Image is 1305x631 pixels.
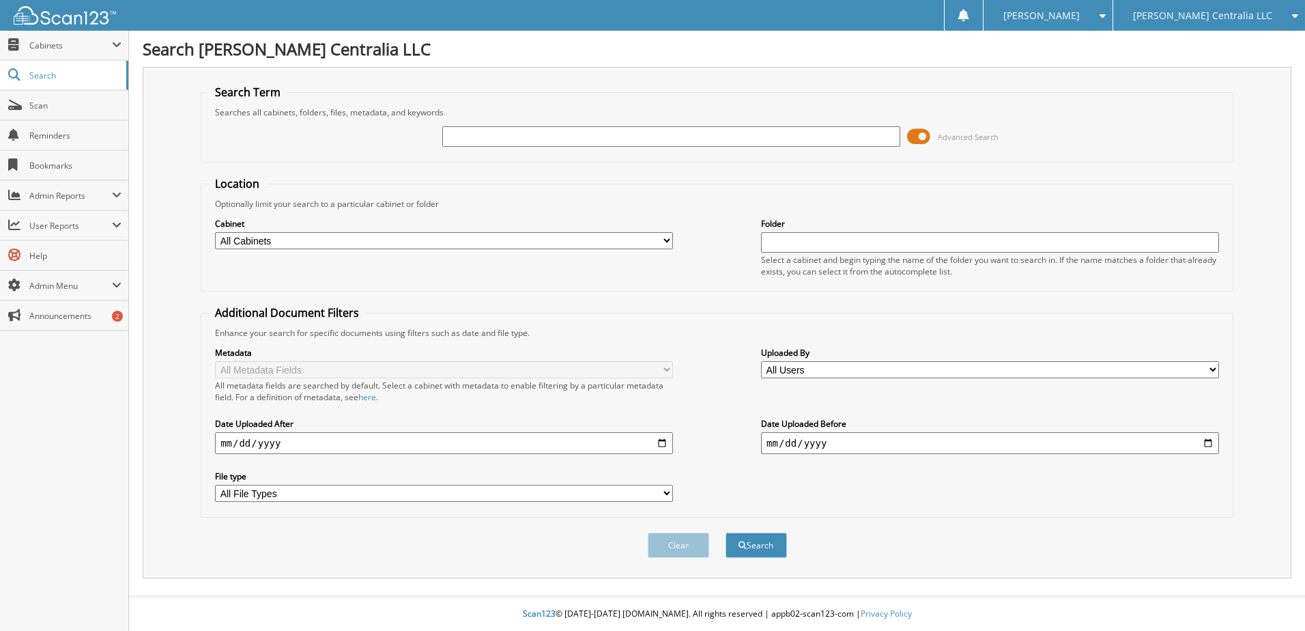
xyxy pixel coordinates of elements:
[358,391,376,403] a: here
[761,418,1219,430] label: Date Uploaded Before
[29,280,112,292] span: Admin Menu
[208,198,1226,210] div: Optionally limit your search to a particular cabinet or folder
[29,310,121,322] span: Announcements
[29,250,121,262] span: Help
[208,305,366,320] legend: Additional Document Filters
[761,347,1219,359] label: Uploaded By
[648,533,709,558] button: Clear
[208,85,287,100] legend: Search Term
[29,70,119,81] span: Search
[29,100,121,111] span: Scan
[1133,12,1272,20] span: [PERSON_NAME] Centralia LLC
[29,220,112,232] span: User Reports
[29,160,121,171] span: Bookmarks
[861,608,912,619] a: Privacy Policy
[129,598,1305,631] div: © [DATE]-[DATE] [DOMAIN_NAME]. All rights reserved | appb02-scan123-com |
[29,190,112,201] span: Admin Reports
[215,218,673,229] label: Cabinet
[208,107,1226,118] div: Searches all cabinets, folders, files, metadata, and keywords
[215,471,673,482] label: File type
[143,38,1291,60] h1: Search [PERSON_NAME] Centralia LLC
[761,218,1219,229] label: Folder
[938,132,999,142] span: Advanced Search
[215,418,673,430] label: Date Uploaded After
[215,347,673,359] label: Metadata
[523,608,556,619] span: Scan123
[215,380,673,403] div: All metadata fields are searched by default. Select a cabinet with metadata to enable filtering b...
[29,40,112,51] span: Cabinets
[112,311,123,322] div: 2
[14,6,116,25] img: scan123-logo-white.svg
[761,254,1219,277] div: Select a cabinet and begin typing the name of the folder you want to search in. If the name match...
[208,327,1226,339] div: Enhance your search for specific documents using filters such as date and file type.
[215,432,673,454] input: start
[761,432,1219,454] input: end
[1003,12,1080,20] span: [PERSON_NAME]
[208,176,266,191] legend: Location
[726,533,787,558] button: Search
[29,130,121,141] span: Reminders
